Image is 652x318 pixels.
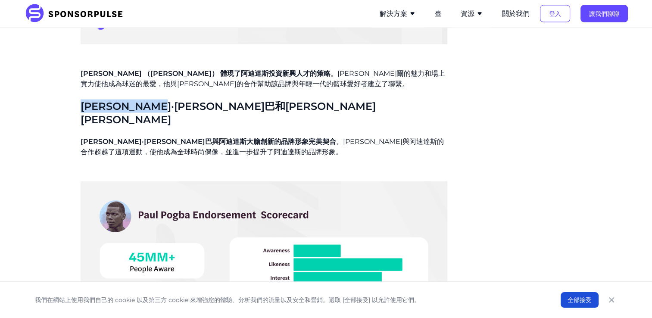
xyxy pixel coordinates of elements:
span: [PERSON_NAME]·[PERSON_NAME]巴與阿迪達斯大膽創新的品牌形象完美契合 [81,137,336,146]
a: 登入 [540,10,570,18]
button: 登入 [540,5,570,22]
button: Close [605,294,618,306]
p: 我們在網站上使用我們自己的 cookie 以及第三方 cookie 來增強您的體驗、分析我們的流量以及安全和營銷。選取 [全部接受] 以允許使用它們。 [35,296,420,304]
button: 讓我們聊聊 [580,5,628,22]
button: 全部接受 [561,292,599,308]
font: 解決方案 [380,9,407,19]
button: 解決方案 [380,9,416,19]
font: 資源 [461,9,474,19]
p: 。[PERSON_NAME]爾的魅力和場上實力使他成為球迷的最愛，他與[PERSON_NAME]的合作幫助該品牌與年輕一代的籃球愛好者建立了聯繫。 [81,69,447,89]
a: 關於我們 [502,10,530,18]
a: 臺 [435,10,442,18]
button: 關於我們 [502,9,530,19]
img: SponsorPulse [25,4,129,23]
span: [PERSON_NAME]·[PERSON_NAME]巴和[PERSON_NAME][PERSON_NAME] [81,100,376,126]
button: 資源 [461,9,483,19]
span: [PERSON_NAME] （[PERSON_NAME]） 體現了阿迪達斯投資新興人才的策略 [81,69,331,78]
p: 。[PERSON_NAME]與阿迪達斯的合作超越了這項運動，使他成為全球時尚偶像，並進一步提升了阿迪達斯的品牌形象。 [81,137,447,157]
a: 讓我們聊聊 [580,10,628,18]
button: 臺 [435,9,442,19]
